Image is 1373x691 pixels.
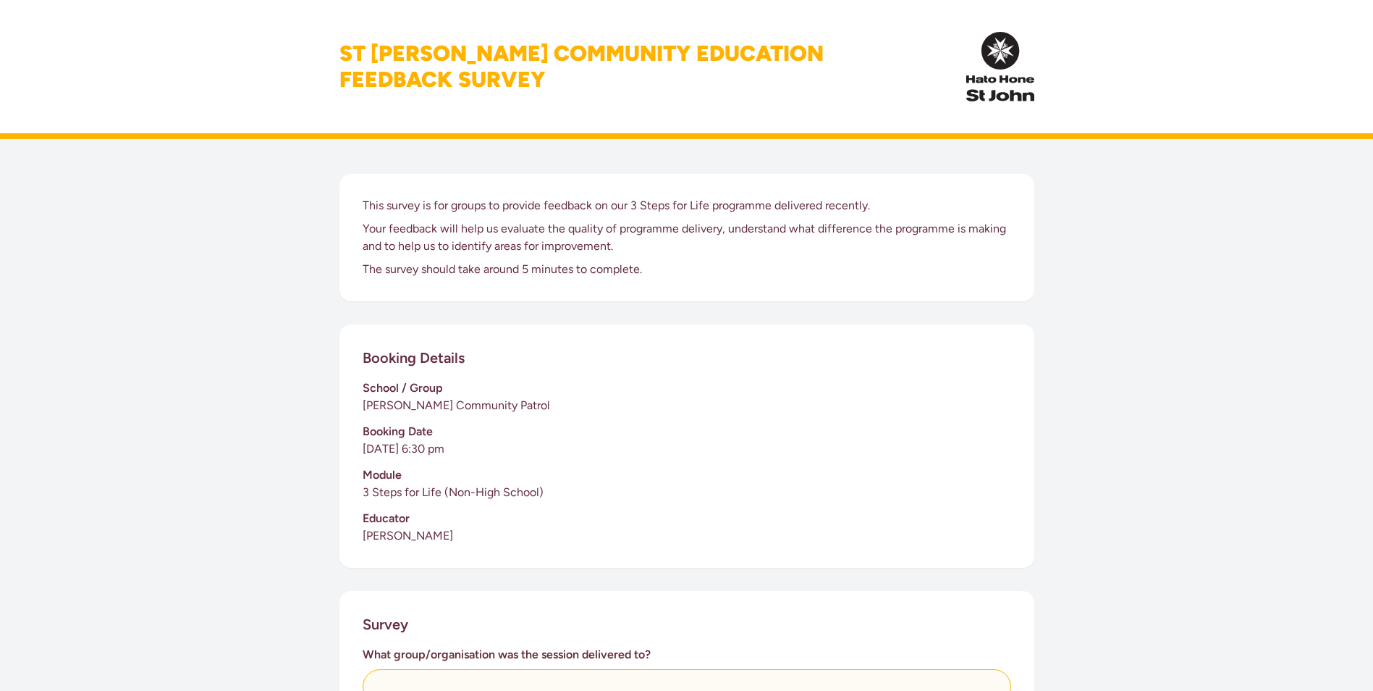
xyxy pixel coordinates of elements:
[363,348,465,368] h2: Booking Details
[363,614,408,635] h2: Survey
[363,466,1011,484] h3: Module
[363,220,1011,255] p: Your feedback will help us evaluate the quality of programme delivery, understand what difference...
[363,527,1011,545] p: [PERSON_NAME]
[363,261,1011,278] p: The survey should take around 5 minutes to complete.
[966,32,1034,101] img: InPulse
[363,397,1011,414] p: [PERSON_NAME] Community Patrol
[363,380,1011,397] h3: School / Group
[363,440,1011,458] p: [DATE] 6:30 pm
[363,510,1011,527] h3: Educator
[363,423,1011,440] h3: Booking Date
[363,484,1011,501] p: 3 Steps for Life (Non-High School)
[363,646,1011,663] h3: What group/organisation was the session delivered to?
[339,41,824,93] h1: St [PERSON_NAME] Community Education Feedback Survey
[363,197,1011,214] p: This survey is for groups to provide feedback on our 3 Steps for Life programme delivered recently.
